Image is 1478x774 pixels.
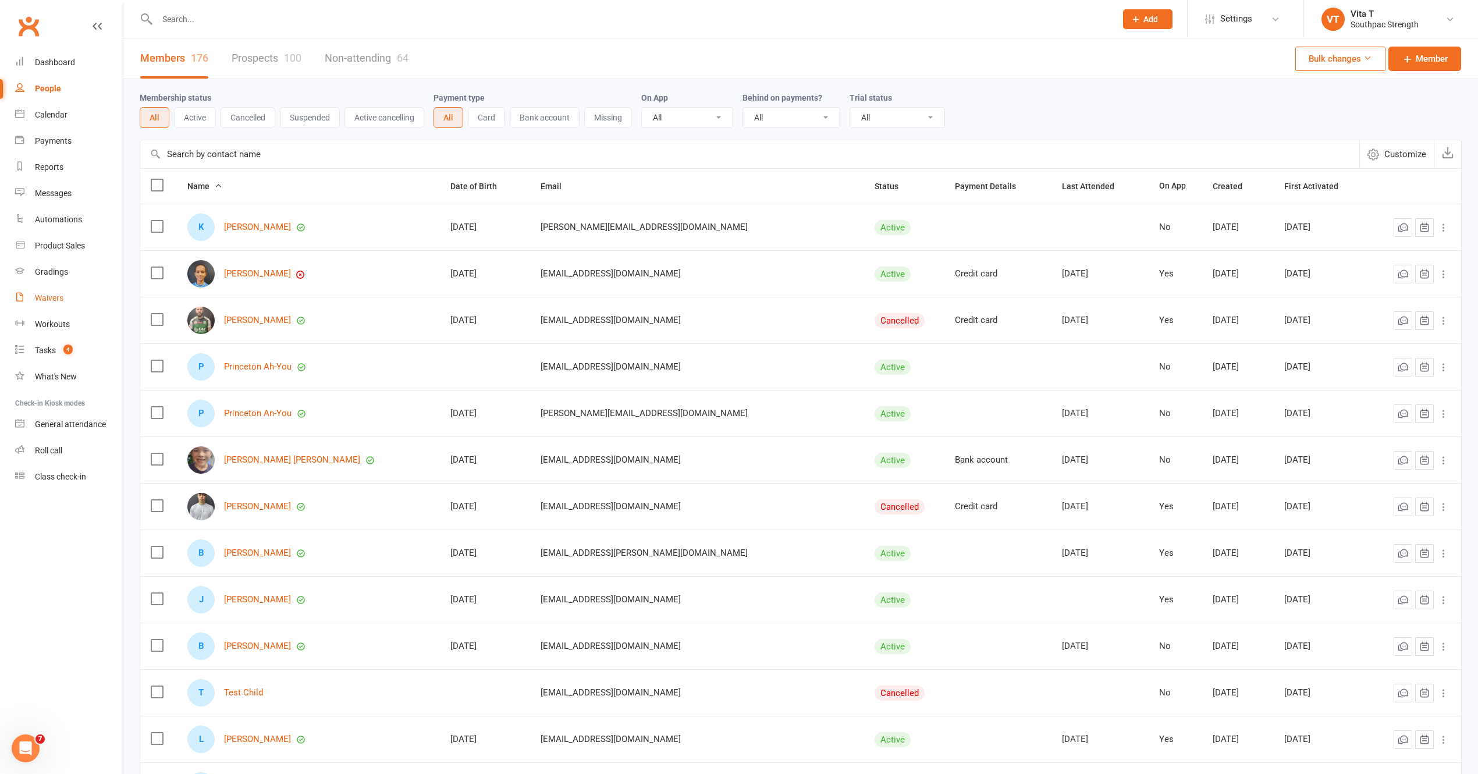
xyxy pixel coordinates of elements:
div: Calendar [35,110,67,119]
div: [DATE] [1213,502,1263,512]
a: [PERSON_NAME] [224,595,291,605]
a: [PERSON_NAME] [224,315,291,325]
div: [DATE] [1284,502,1362,512]
div: No [1159,455,1192,465]
button: Card [468,107,505,128]
a: Reports [15,154,123,180]
div: Active [875,406,911,421]
a: [PERSON_NAME] [PERSON_NAME] [224,455,360,465]
div: [DATE] [1062,409,1138,418]
div: General attendance [35,420,106,429]
div: [DATE] [1284,315,1362,325]
a: Payments [15,128,123,154]
div: Product Sales [35,241,85,250]
div: [DATE] [450,502,520,512]
div: [DATE] [450,734,520,744]
label: On App [641,93,668,102]
button: Cancelled [221,107,275,128]
div: [DATE] [1062,641,1138,651]
span: First Activated [1284,182,1351,191]
span: [EMAIL_ADDRESS][DOMAIN_NAME] [541,309,681,331]
button: All [434,107,463,128]
div: Active [875,639,911,654]
div: [DATE] [450,315,520,325]
div: No [1159,362,1192,372]
div: 100 [284,52,301,64]
button: Last Attended [1062,179,1127,193]
div: No [1159,409,1192,418]
div: Credit card [955,315,1041,325]
div: [DATE] [450,595,520,605]
div: [DATE] [1213,734,1263,744]
button: Email [541,179,574,193]
input: Search... [154,11,1108,27]
button: Bulk changes [1295,47,1385,71]
a: Dashboard [15,49,123,76]
div: [DATE] [1213,688,1263,698]
div: Credit card [955,269,1041,279]
button: Bank account [510,107,580,128]
button: Name [187,179,222,193]
a: Princeton An-You [224,409,292,418]
input: Search by contact name [140,140,1359,168]
span: 7 [35,734,45,744]
div: People [35,84,61,93]
a: Member [1388,47,1461,71]
div: Cancelled [875,686,925,701]
div: Yes [1159,315,1192,325]
div: [DATE] [1284,641,1362,651]
div: No [1159,641,1192,651]
button: All [140,107,169,128]
div: Tasks [35,346,56,355]
th: On App [1149,169,1203,204]
span: Name [187,182,222,191]
a: Gradings [15,259,123,285]
div: VT [1321,8,1345,31]
div: [DATE] [450,455,520,465]
div: 176 [191,52,208,64]
div: [DATE] [1213,455,1263,465]
div: Bank account [955,455,1041,465]
button: Missing [584,107,632,128]
div: [DATE] [1213,269,1263,279]
a: Automations [15,207,123,233]
div: P [187,353,215,381]
div: [DATE] [1062,548,1138,558]
button: Add [1123,9,1173,29]
a: Non-attending64 [325,38,408,79]
div: Active [875,267,911,282]
div: [DATE] [1284,688,1362,698]
div: Reports [35,162,63,172]
span: [EMAIL_ADDRESS][DOMAIN_NAME] [541,728,681,750]
span: [PERSON_NAME][EMAIL_ADDRESS][DOMAIN_NAME] [541,402,748,424]
div: T [187,679,215,706]
div: Cancelled [875,313,925,328]
div: Yes [1159,548,1192,558]
div: [DATE] [450,222,520,232]
div: K [187,214,215,241]
a: Waivers [15,285,123,311]
div: [DATE] [1284,548,1362,558]
div: [DATE] [1284,409,1362,418]
div: [DATE] [1284,595,1362,605]
div: Vita T [1351,9,1419,19]
span: [EMAIL_ADDRESS][DOMAIN_NAME] [541,449,681,471]
a: Class kiosk mode [15,464,123,490]
span: Settings [1220,6,1252,32]
span: Last Attended [1062,182,1127,191]
div: Yes [1159,595,1192,605]
button: Created [1213,179,1255,193]
div: [DATE] [1284,734,1362,744]
div: [DATE] [1062,502,1138,512]
a: [PERSON_NAME] [224,222,291,232]
a: Messages [15,180,123,207]
div: B [187,539,215,567]
span: 4 [63,345,73,354]
div: No [1159,222,1192,232]
a: [PERSON_NAME] [224,641,291,651]
a: Members176 [140,38,208,79]
div: [DATE] [1284,269,1362,279]
div: [DATE] [1062,734,1138,744]
div: Active [875,360,911,375]
div: Automations [35,215,82,224]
